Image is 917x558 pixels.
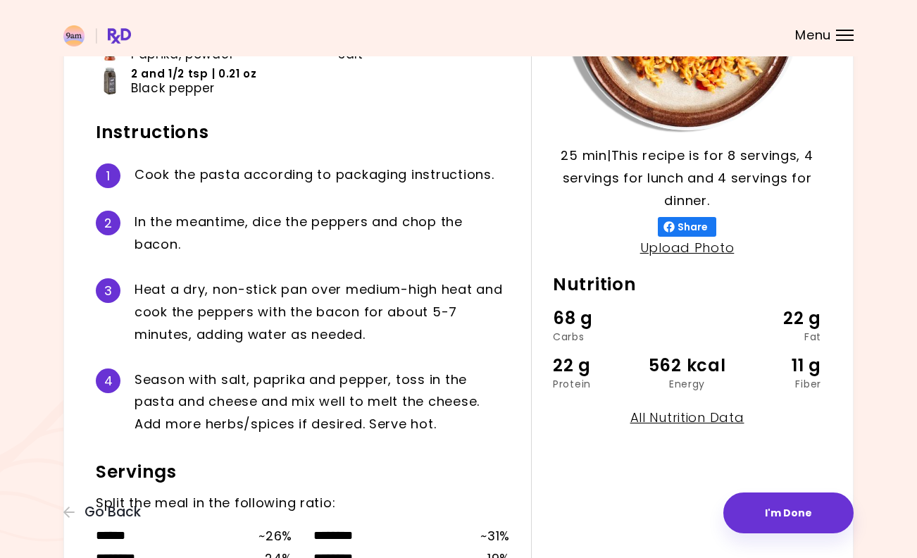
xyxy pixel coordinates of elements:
h2: Nutrition [553,273,821,296]
div: I n t h e m e a n t i m e , d i c e t h e p e p p e r s a n d c h o p t h e b a c o n . [135,211,510,256]
div: 3 [96,278,120,303]
div: Protein [553,379,642,389]
div: 2 [96,211,120,235]
div: 11 g [732,352,821,379]
div: ~ 31 % [480,525,510,547]
div: Fat [732,332,821,342]
span: Go Back [85,504,141,520]
h2: Servings [96,461,510,483]
div: 1 [96,163,120,188]
div: Energy [642,379,732,389]
button: Go Back [63,504,148,520]
span: Salt [338,47,363,61]
div: Split the meal in the following ratio: [96,492,510,514]
div: C o o k t h e p a s t a a c c o r d i n g t o p a c k a g i n g i n s t r u c t i o n s . [135,163,510,188]
span: Black pepper [131,81,215,95]
div: ~ 26 % [258,525,292,547]
div: 68 g [553,305,642,332]
div: 22 g [732,305,821,332]
button: Share [658,217,716,237]
div: H e a t a d r y , n o n - s t i c k p a n o v e r m e d i u m - h i g h h e a t a n d c o o k t h... [135,278,510,346]
div: Carbs [553,332,642,342]
h2: Instructions [96,121,510,144]
img: RxDiet [63,25,131,46]
span: Menu [795,29,831,42]
a: Upload Photo [640,239,735,256]
span: Paprika, powder [131,47,234,61]
div: S e a s o n w i t h s a l t , p a p r i k a a n d p e p p e r , t o s s i n t h e p a s t a a n d... [135,368,510,436]
button: I'm Done [723,492,854,533]
div: Fiber [732,379,821,389]
div: 562 kcal [642,352,732,379]
div: 22 g [553,352,642,379]
a: All Nutrition Data [630,409,744,426]
div: 4 [96,368,120,393]
span: Share [675,221,711,232]
span: 2 and 1/2 tsp | 0.21 oz [131,67,257,81]
p: 25 min | This recipe is for 8 servings, 4 servings for lunch and 4 servings for dinner. [553,144,821,212]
